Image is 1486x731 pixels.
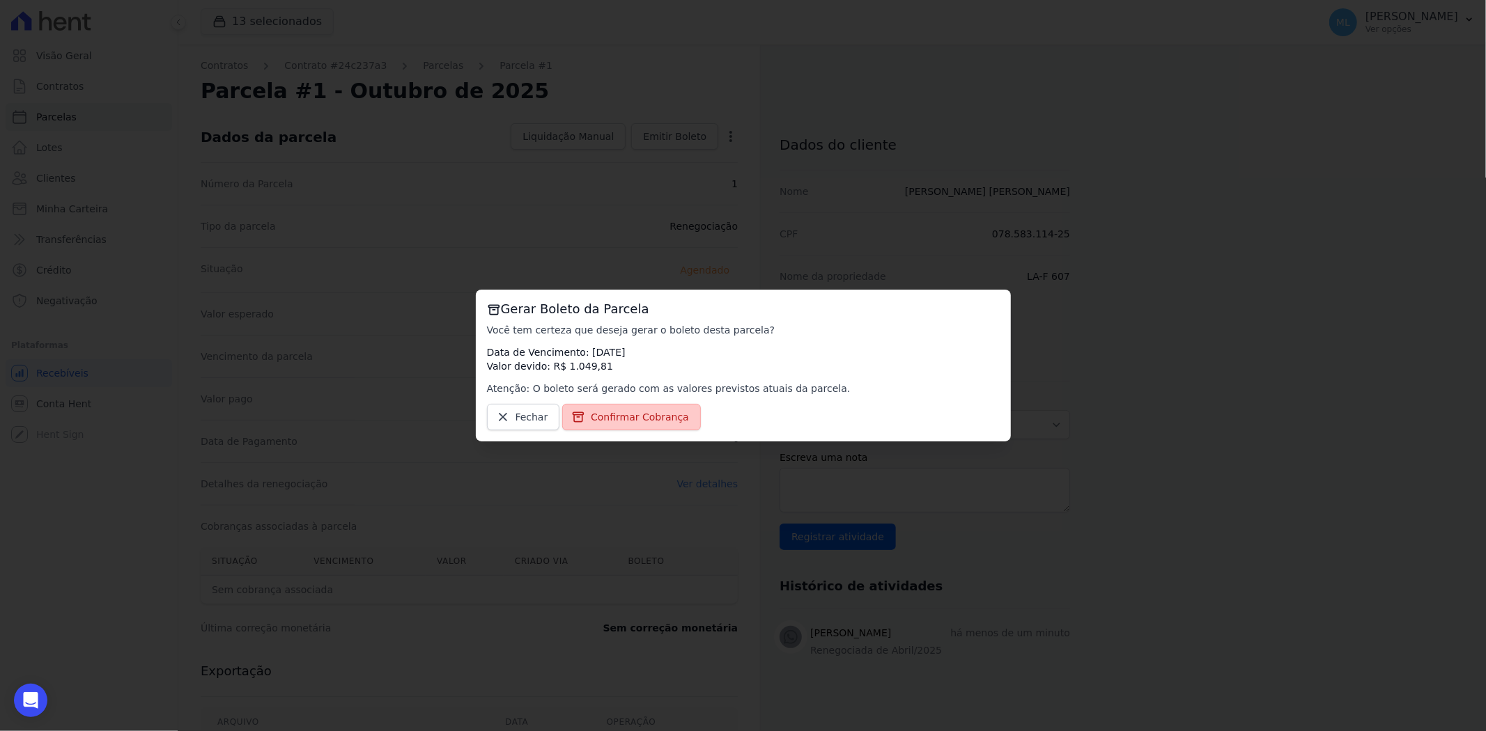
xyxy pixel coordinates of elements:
div: Open Intercom Messenger [14,684,47,717]
a: Fechar [487,404,560,430]
p: Data de Vencimento: [DATE] Valor devido: R$ 1.049,81 [487,345,1000,373]
a: Confirmar Cobrança [562,404,701,430]
p: Você tem certeza que deseja gerar o boleto desta parcela? [487,323,1000,337]
p: Atenção: O boleto será gerado com as valores previstos atuais da parcela. [487,382,1000,395]
h3: Gerar Boleto da Parcela [487,301,1000,317]
span: Fechar [516,410,548,424]
span: Confirmar Cobrança [591,410,689,424]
